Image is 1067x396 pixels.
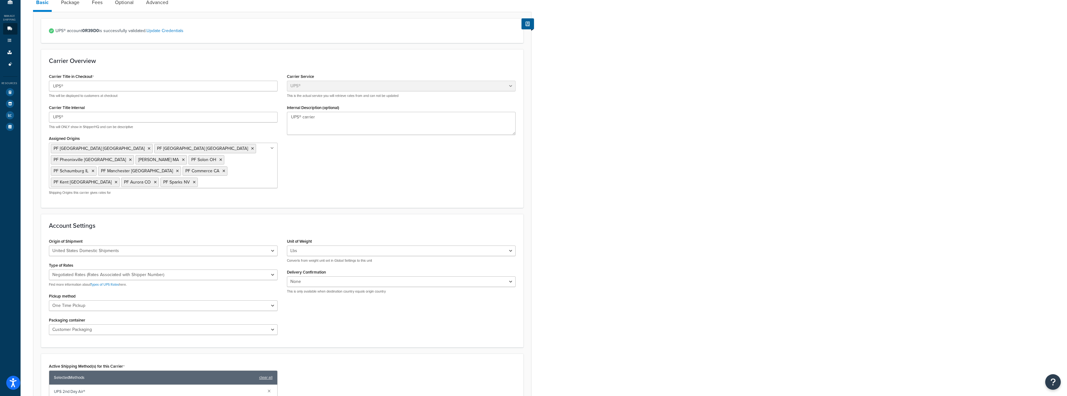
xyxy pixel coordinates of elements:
p: Shipping Origins this carrier gives rates for [49,190,278,195]
label: Active Shipping Method(s) for this Carrier [49,364,125,369]
h3: Account Settings [49,222,516,229]
textarea: UPS® carrier [287,112,516,135]
label: Carrier Title in Checkout [49,74,94,79]
button: Show Help Docs [522,18,534,29]
label: Unit of Weight [287,239,312,244]
span: UPS® account is successfully validated. [55,26,516,35]
a: Types of UPS Rates [90,282,119,287]
li: Help Docs [3,121,17,132]
label: Carrier Title Internal [49,105,85,110]
span: PF [GEOGRAPHIC_DATA] [GEOGRAPHIC_DATA] [157,145,248,152]
span: PF Aurora CO [124,179,151,185]
li: Shipping Rules [3,35,17,46]
li: Analytics [3,110,17,121]
span: PF Kent [GEOGRAPHIC_DATA] [54,179,112,185]
li: Carriers [3,23,17,35]
label: Pickup method [49,294,76,298]
p: Find more information about here. [49,282,278,287]
p: This is the actual service you will retrieve rates from and can not be updated [287,93,516,98]
label: Delivery Confirmation [287,270,326,274]
strong: 0R39D0 [82,27,99,34]
span: PF Sparks NV [163,179,190,185]
span: Selected Methods [54,373,256,382]
li: Advanced Features [3,59,17,70]
p: Converts from weight unit set in Global Settings to this unit [287,258,516,263]
label: Assigned Origins [49,136,80,141]
li: Marketplace [3,98,17,109]
label: Carrier Service [287,74,314,79]
span: [PERSON_NAME] MA [138,156,179,163]
span: UPS 2nd Day Air® [54,387,263,396]
h3: Carrier Overview [49,57,516,64]
label: Origin of Shipment [49,239,83,244]
a: Update Credentials [146,27,183,34]
span: PF Pheonixville [GEOGRAPHIC_DATA] [54,156,126,163]
span: PF [GEOGRAPHIC_DATA] [GEOGRAPHIC_DATA] [54,145,145,152]
label: Type of Rates [49,263,73,268]
button: Open Resource Center [1045,374,1061,390]
span: PF Manchester [GEOGRAPHIC_DATA] [101,168,173,174]
label: Internal Description (optional) [287,105,339,110]
span: PF Schaumburg IL [54,168,88,174]
p: This will ONLY show in ShipperHQ and can be descriptive [49,125,278,129]
span: PF Solon OH [191,156,216,163]
li: Test Your Rates [3,87,17,98]
span: PF Commerce CA [185,168,219,174]
label: Packaging container [49,318,85,322]
a: clear all [259,373,273,382]
li: Boxes [3,47,17,58]
p: This is only available when destination country equals origin country [287,289,516,294]
p: This will be displayed to customers at checkout [49,93,278,98]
